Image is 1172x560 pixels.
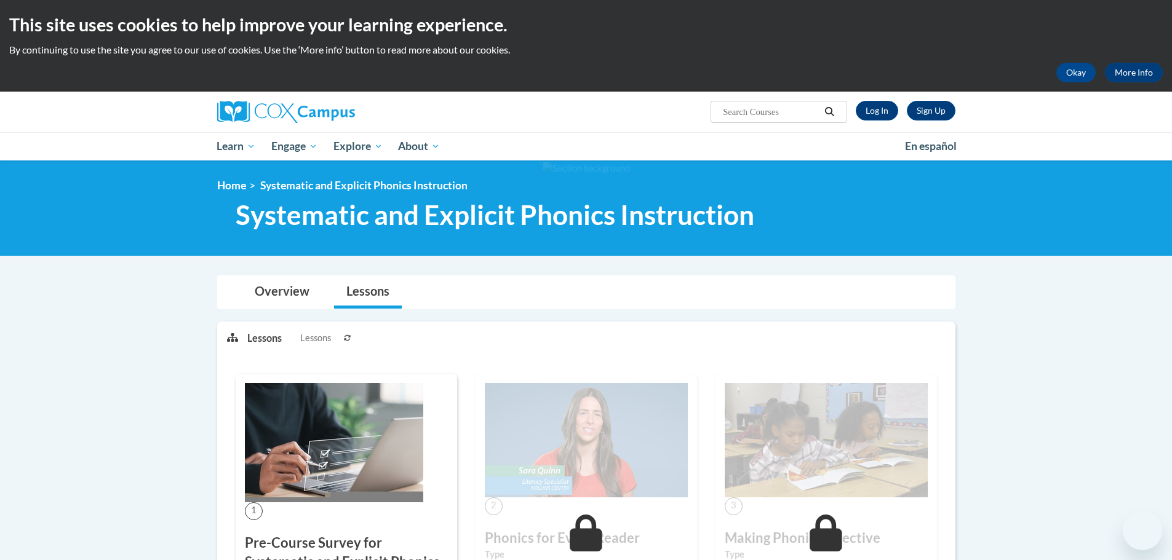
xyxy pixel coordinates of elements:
[725,497,743,515] span: 3
[485,383,688,497] img: Course Image
[390,132,448,160] a: About
[217,139,255,154] span: Learn
[398,139,440,154] span: About
[217,101,451,123] a: Cox Campus
[245,383,423,502] img: Course Image
[334,276,402,309] a: Lessons
[9,12,1163,37] h2: This site uses cookies to help improve your learning experience.
[260,179,468,192] span: Systematic and Explicit Phonics Instruction
[242,276,322,309] a: Overview
[856,101,898,120] a: Log In
[722,105,820,119] input: Search Courses
[333,139,383,154] span: Explore
[217,179,246,192] a: Home
[263,132,325,160] a: Engage
[236,199,754,231] span: Systematic and Explicit Phonics Instruction
[897,133,965,159] a: En español
[209,132,264,160] a: Learn
[485,497,503,515] span: 2
[271,139,317,154] span: Engage
[247,331,282,345] p: Lessons
[199,132,974,160] div: Main menu
[820,105,839,119] button: Search
[9,43,1163,57] p: By continuing to use the site you agree to our use of cookies. Use the ‘More info’ button to read...
[1056,63,1096,82] button: Okay
[300,331,331,345] span: Lessons
[543,162,630,175] img: Section background
[217,101,355,123] img: Cox Campus
[725,529,928,548] h3: Making Phonics Effective
[325,132,391,160] a: Explore
[725,383,928,497] img: Course Image
[1105,63,1163,82] a: More Info
[907,101,955,120] a: Register
[485,529,688,548] h3: Phonics for Every Reader
[245,502,263,520] span: 1
[905,140,957,152] span: En español
[1123,511,1162,550] iframe: Button to launch messaging window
